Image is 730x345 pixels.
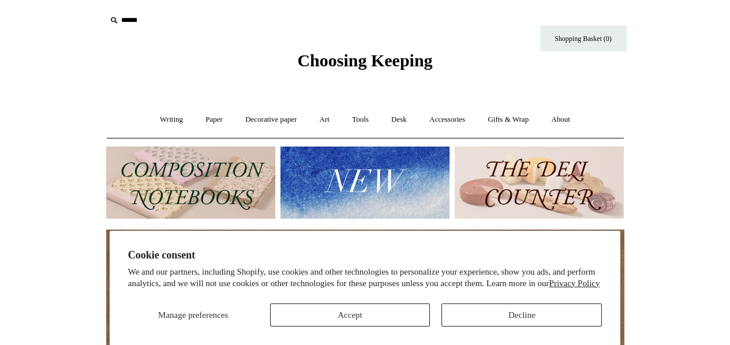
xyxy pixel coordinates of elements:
[128,249,602,261] h2: Cookie consent
[128,267,602,289] p: We and our partners, including Shopify, use cookies and other technologies to personalize your ex...
[270,303,430,327] button: Accept
[128,303,259,327] button: Manage preferences
[235,104,307,135] a: Decorative paper
[297,51,432,70] span: Choosing Keeping
[381,104,417,135] a: Desk
[309,104,340,135] a: Art
[549,279,600,288] a: Privacy Policy
[106,147,275,219] img: 202302 Composition ledgers.jpg__PID:69722ee6-fa44-49dd-a067-31375e5d54ec
[477,104,539,135] a: Gifts & Wrap
[441,303,602,327] button: Decline
[455,147,624,219] img: The Deli Counter
[280,147,450,219] img: New.jpg__PID:f73bdf93-380a-4a35-bcfe-7823039498e1
[541,104,581,135] a: About
[297,60,432,68] a: Choosing Keeping
[342,104,379,135] a: Tools
[149,104,193,135] a: Writing
[540,25,627,51] a: Shopping Basket (0)
[195,104,233,135] a: Paper
[158,310,228,320] span: Manage preferences
[419,104,476,135] a: Accessories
